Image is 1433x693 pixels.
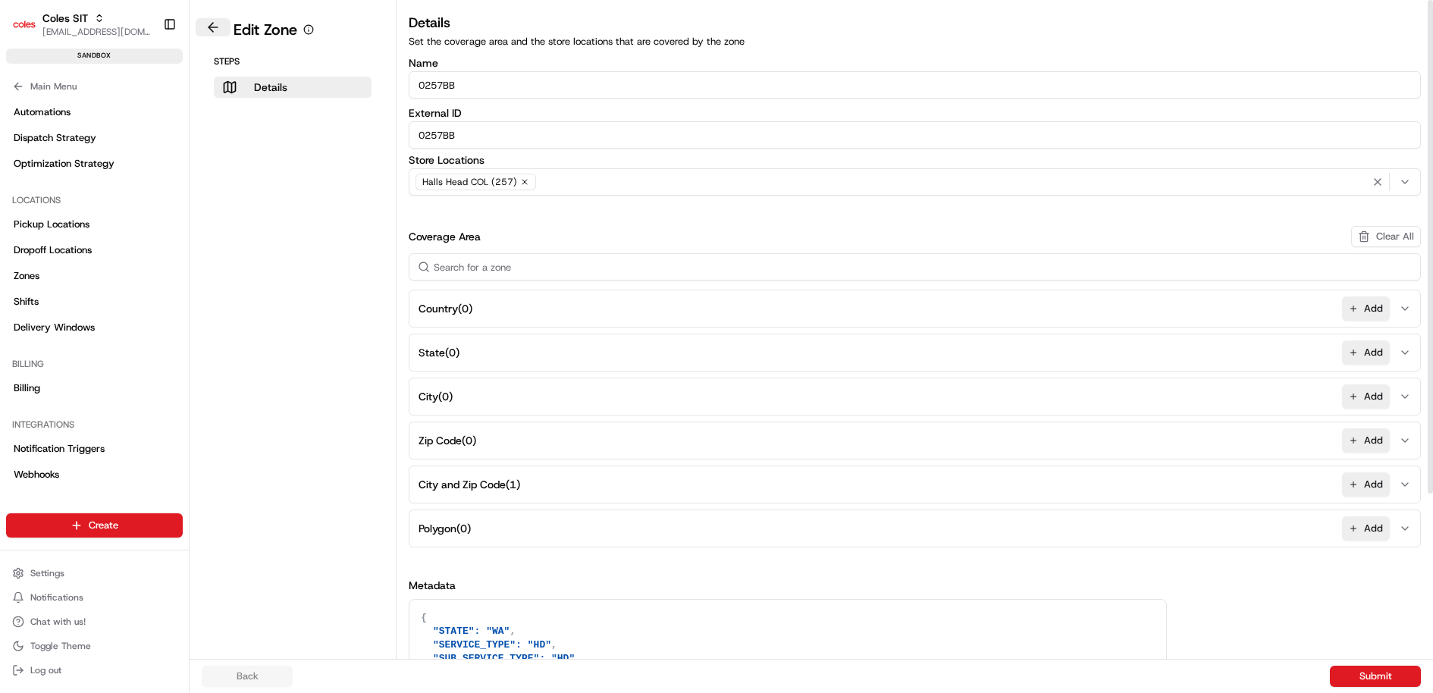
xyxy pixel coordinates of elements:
[1342,428,1390,453] button: Add
[128,221,140,233] div: 💻
[419,389,453,404] span: City ( 0 )
[6,188,183,212] div: Locations
[409,58,1421,68] label: Name
[409,578,1421,593] h3: Metadata
[89,519,118,532] span: Create
[14,381,40,395] span: Billing
[6,49,183,64] div: sandbox
[14,105,71,119] span: Automations
[6,126,183,150] a: Dispatch Strategy
[14,295,39,309] span: Shifts
[30,219,116,234] span: Knowledge Base
[14,243,92,257] span: Dropoff Locations
[15,221,27,233] div: 📗
[9,213,122,240] a: 📗Knowledge Base
[6,76,183,97] button: Main Menu
[422,176,517,188] span: Halls Head COL (257)
[419,301,472,316] span: Country ( 0 )
[6,463,183,487] a: Webhooks
[6,238,183,262] a: Dropoff Locations
[258,149,276,167] button: Start new chat
[15,144,42,171] img: 1736555255976-a54dd68f-1ca7-489b-9aae-adbdc363a1c4
[412,510,1417,547] button: Polygon(0)Add
[30,664,61,676] span: Log out
[14,157,114,171] span: Optimization Strategy
[419,345,459,360] span: State ( 0 )
[52,159,192,171] div: We're available if you need us!
[6,513,183,538] button: Create
[6,6,157,42] button: Coles SITColes SIT[EMAIL_ADDRESS][DOMAIN_NAME]
[419,433,476,448] span: Zip Code ( 0 )
[14,321,95,334] span: Delivery Windows
[214,55,372,67] p: Steps
[6,412,183,437] div: Integrations
[6,100,183,124] a: Automations
[419,477,520,492] span: City and Zip Code ( 1 )
[1342,340,1390,365] button: Add
[107,256,183,268] a: Powered byPylon
[412,378,1417,415] button: City(0)Add
[6,437,183,461] a: Notification Triggers
[6,376,183,400] a: Billing
[1351,226,1421,247] button: Clear All
[409,253,1421,281] input: Search for a zone
[39,97,250,113] input: Clear
[30,80,77,93] span: Main Menu
[42,26,151,38] button: [EMAIL_ADDRESS][DOMAIN_NAME]
[214,77,372,98] button: Details
[30,640,91,652] span: Toggle Theme
[6,212,183,237] a: Pickup Locations
[1342,296,1390,321] button: Add
[52,144,249,159] div: Start new chat
[1330,666,1421,687] button: Submit
[14,442,105,456] span: Notification Triggers
[1342,384,1390,409] button: Add
[14,218,89,231] span: Pickup Locations
[254,80,287,95] p: Details
[143,219,243,234] span: API Documentation
[409,168,1421,196] button: Halls Head COL (257)
[419,521,471,536] span: Polygon ( 0 )
[6,152,183,176] a: Optimization Strategy
[6,315,183,340] a: Delivery Windows
[30,591,83,604] span: Notifications
[6,587,183,608] button: Notifications
[14,269,39,283] span: Zones
[409,35,1421,49] p: Set the coverage area and the store locations that are covered by the zone
[6,290,183,314] a: Shifts
[6,611,183,632] button: Chat with us!
[412,334,1417,371] button: State(0)Add
[15,60,276,84] p: Welcome 👋
[14,468,59,481] span: Webhooks
[122,213,249,240] a: 💻API Documentation
[412,290,1417,327] button: Country(0)Add
[6,563,183,584] button: Settings
[15,14,45,45] img: Nash
[1342,472,1390,497] button: Add
[30,616,86,628] span: Chat with us!
[1342,516,1390,541] button: Add
[409,155,1421,165] label: Store Locations
[30,567,64,579] span: Settings
[412,422,1417,459] button: Zip Code(0)Add
[6,635,183,657] button: Toggle Theme
[42,11,88,26] button: Coles SIT
[234,19,297,40] h1: Edit Zone
[6,352,183,376] div: Billing
[6,660,183,681] button: Log out
[151,256,183,268] span: Pylon
[6,264,183,288] a: Zones
[409,12,1421,33] h3: Details
[409,108,1421,118] label: External ID
[412,466,1417,503] button: City and Zip Code(1)Add
[14,131,96,145] span: Dispatch Strategy
[409,229,481,244] h3: Coverage Area
[12,12,36,36] img: Coles SIT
